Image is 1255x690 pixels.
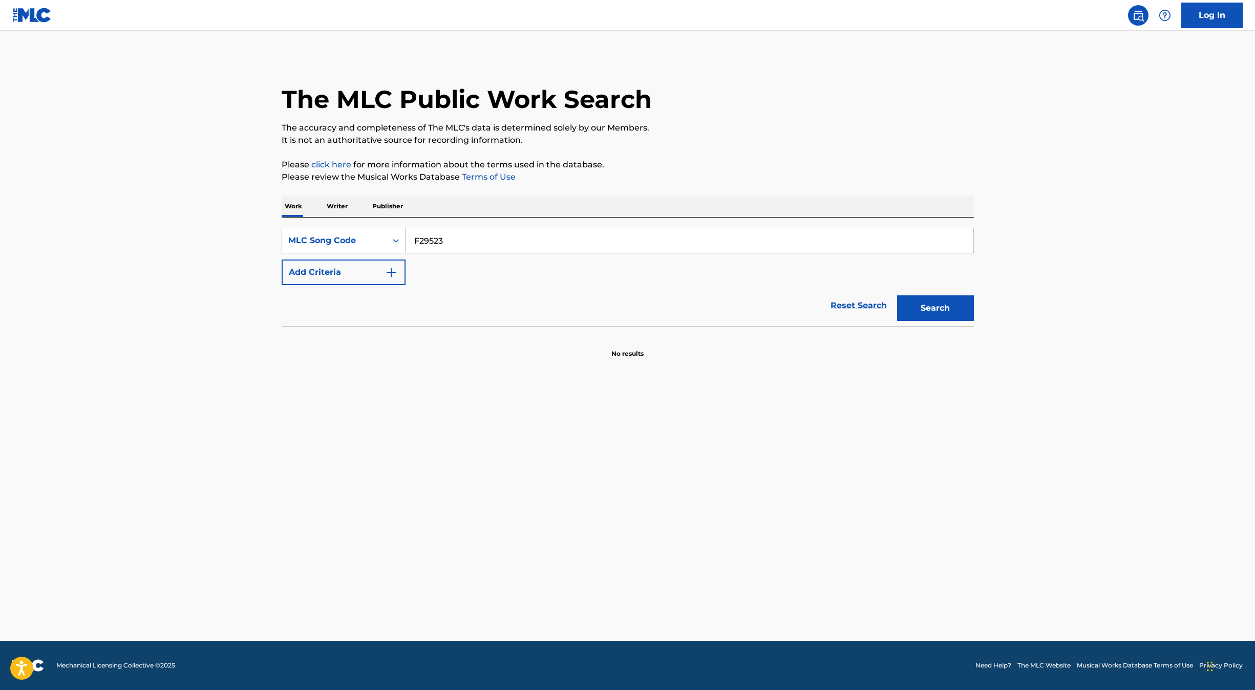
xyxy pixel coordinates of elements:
[369,196,406,217] p: Publisher
[12,8,52,23] img: MLC Logo
[1155,5,1175,26] div: Help
[282,171,974,183] p: Please review the Musical Works Database
[282,196,305,217] p: Work
[288,234,380,247] div: MLC Song Code
[282,260,406,285] button: Add Criteria
[282,159,974,171] p: Please for more information about the terms used in the database.
[324,196,351,217] p: Writer
[975,661,1011,670] a: Need Help?
[282,228,974,326] form: Search Form
[460,172,516,182] a: Terms of Use
[1017,661,1071,670] a: The MLC Website
[56,661,175,670] span: Mechanical Licensing Collective © 2025
[282,84,652,115] h1: The MLC Public Work Search
[385,266,397,278] img: 9d2ae6d4665cec9f34b9.svg
[1199,661,1243,670] a: Privacy Policy
[12,659,44,672] img: logo
[1181,3,1243,28] a: Log In
[1207,651,1213,682] div: Drag
[897,295,974,321] button: Search
[611,337,644,358] p: No results
[1132,9,1144,21] img: search
[282,134,974,146] p: It is not an authoritative source for recording information.
[825,294,892,317] a: Reset Search
[1077,661,1193,670] a: Musical Works Database Terms of Use
[1204,641,1255,690] iframe: Chat Widget
[1128,5,1148,26] a: Public Search
[282,122,974,134] p: The accuracy and completeness of The MLC's data is determined solely by our Members.
[311,160,351,169] a: click here
[1159,9,1171,21] img: help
